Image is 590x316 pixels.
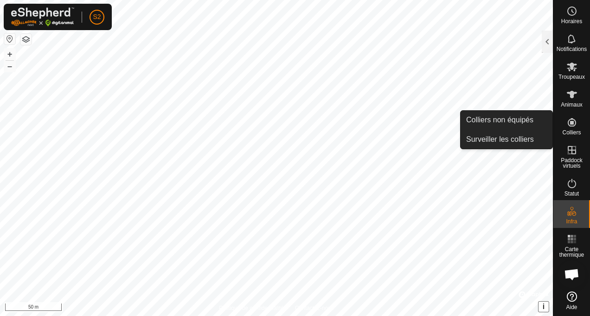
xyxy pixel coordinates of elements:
[4,33,15,44] button: Réinitialiser la carte
[461,111,552,129] a: Colliers non équipés
[558,260,586,288] div: Ouvrir le chat
[566,304,577,310] span: Aide
[461,130,552,149] a: Surveiller les colliers
[556,246,588,258] span: Carte thermique
[558,74,585,80] span: Troupeaux
[4,61,15,72] button: –
[11,7,74,26] img: Logo Gallagher
[295,304,334,312] a: Contactez-nous
[564,191,579,196] span: Statut
[219,304,283,312] a: Politique de confidentialité
[466,114,533,126] span: Colliers non équipés
[566,219,577,224] span: Infra
[561,19,582,24] span: Horaires
[93,12,101,22] span: S2
[466,134,534,145] span: Surveiller les colliers
[539,302,549,312] button: i
[4,49,15,60] button: +
[20,34,32,45] button: Couches de carte
[557,46,587,52] span: Notifications
[553,288,590,314] a: Aide
[543,303,545,310] span: i
[556,158,588,169] span: Paddock virtuels
[562,130,581,135] span: Colliers
[561,102,583,107] span: Animaux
